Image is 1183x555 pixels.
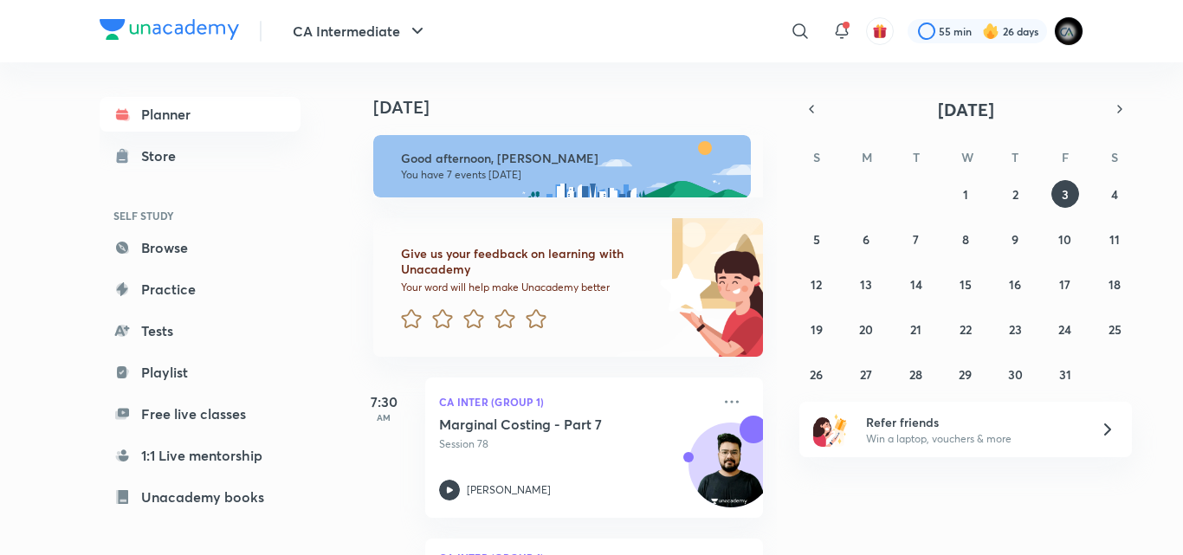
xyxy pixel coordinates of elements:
a: Store [100,139,301,173]
abbr: October 10, 2025 [1058,231,1071,248]
img: Avatar [689,432,773,515]
button: October 2, 2025 [1001,180,1029,208]
img: Company Logo [100,19,239,40]
abbr: October 20, 2025 [859,321,873,338]
abbr: October 31, 2025 [1059,366,1071,383]
a: Planner [100,97,301,132]
img: feedback_image [601,218,763,357]
p: [PERSON_NAME] [467,482,551,498]
button: October 19, 2025 [803,315,831,343]
button: October 18, 2025 [1101,270,1128,298]
abbr: October 9, 2025 [1012,231,1018,248]
button: October 21, 2025 [902,315,930,343]
a: Tests [100,313,301,348]
button: October 14, 2025 [902,270,930,298]
p: Your word will help make Unacademy better [401,281,654,294]
abbr: October 3, 2025 [1062,186,1069,203]
abbr: October 13, 2025 [860,276,872,293]
abbr: October 2, 2025 [1012,186,1018,203]
abbr: October 6, 2025 [863,231,869,248]
h4: [DATE] [373,97,780,118]
img: poojita Agrawal [1054,16,1083,46]
h5: Marginal Costing - Part 7 [439,416,655,433]
abbr: Friday [1062,149,1069,165]
span: [DATE] [938,98,994,121]
button: October 13, 2025 [852,270,880,298]
button: October 26, 2025 [803,360,831,388]
abbr: October 4, 2025 [1111,186,1118,203]
p: Win a laptop, vouchers & more [866,431,1079,447]
button: October 7, 2025 [902,225,930,253]
abbr: Monday [862,149,872,165]
h6: Give us your feedback on learning with Unacademy [401,246,654,277]
button: October 3, 2025 [1051,180,1079,208]
abbr: October 18, 2025 [1109,276,1121,293]
abbr: October 21, 2025 [910,321,921,338]
button: October 15, 2025 [952,270,979,298]
abbr: Thursday [1012,149,1018,165]
abbr: October 1, 2025 [963,186,968,203]
abbr: October 16, 2025 [1009,276,1021,293]
button: October 9, 2025 [1001,225,1029,253]
p: CA Inter (Group 1) [439,391,711,412]
abbr: October 19, 2025 [811,321,823,338]
img: referral [813,412,848,447]
p: You have 7 events [DATE] [401,168,735,182]
abbr: Tuesday [913,149,920,165]
abbr: October 11, 2025 [1109,231,1120,248]
button: October 1, 2025 [952,180,979,208]
abbr: October 24, 2025 [1058,321,1071,338]
a: Company Logo [100,19,239,44]
abbr: October 14, 2025 [910,276,922,293]
button: October 10, 2025 [1051,225,1079,253]
button: avatar [866,17,894,45]
abbr: October 15, 2025 [960,276,972,293]
button: October 6, 2025 [852,225,880,253]
button: CA Intermediate [282,14,438,48]
button: October 12, 2025 [803,270,831,298]
p: AM [349,412,418,423]
h6: SELF STUDY [100,201,301,230]
button: October 11, 2025 [1101,225,1128,253]
button: October 27, 2025 [852,360,880,388]
abbr: Saturday [1111,149,1118,165]
h6: Good afternoon, [PERSON_NAME] [401,151,735,166]
abbr: October 23, 2025 [1009,321,1022,338]
abbr: October 26, 2025 [810,366,823,383]
img: afternoon [373,135,751,197]
button: October 8, 2025 [952,225,979,253]
button: October 31, 2025 [1051,360,1079,388]
button: October 23, 2025 [1001,315,1029,343]
abbr: October 28, 2025 [909,366,922,383]
button: [DATE] [824,97,1108,121]
button: October 20, 2025 [852,315,880,343]
button: October 29, 2025 [952,360,979,388]
abbr: October 17, 2025 [1059,276,1070,293]
abbr: October 22, 2025 [960,321,972,338]
abbr: October 7, 2025 [913,231,919,248]
abbr: October 12, 2025 [811,276,822,293]
a: 1:1 Live mentorship [100,438,301,473]
abbr: October 30, 2025 [1008,366,1023,383]
button: October 30, 2025 [1001,360,1029,388]
h5: 7:30 [349,391,418,412]
a: Browse [100,230,301,265]
div: Store [141,145,186,166]
button: October 22, 2025 [952,315,979,343]
button: October 24, 2025 [1051,315,1079,343]
abbr: Wednesday [961,149,973,165]
button: October 25, 2025 [1101,315,1128,343]
a: Free live classes [100,397,301,431]
abbr: October 8, 2025 [962,231,969,248]
abbr: October 27, 2025 [860,366,872,383]
h6: Refer friends [866,413,1079,431]
p: Session 78 [439,436,711,452]
button: October 17, 2025 [1051,270,1079,298]
img: avatar [872,23,888,39]
button: October 4, 2025 [1101,180,1128,208]
abbr: October 25, 2025 [1109,321,1122,338]
button: October 16, 2025 [1001,270,1029,298]
a: Practice [100,272,301,307]
a: Unacademy books [100,480,301,514]
img: streak [982,23,999,40]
